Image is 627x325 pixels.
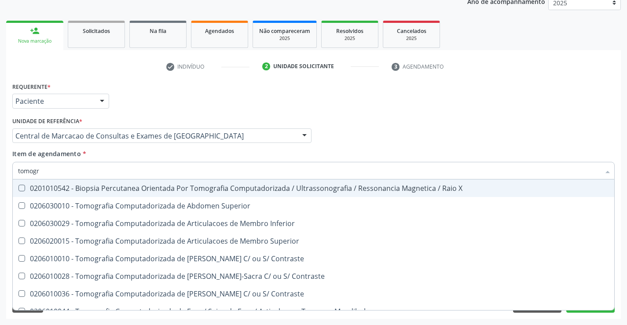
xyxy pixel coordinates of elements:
div: 2025 [389,35,433,42]
input: Buscar por procedimentos [18,162,600,179]
div: 0206030010 - Tomografia Computadorizada de Abdomen Superior [18,202,609,209]
div: 0206010036 - Tomografia Computadorizada de [PERSON_NAME] C/ ou S/ Contraste [18,290,609,297]
span: Cancelados [397,27,426,35]
span: Resolvidos [336,27,363,35]
span: Na fila [150,27,166,35]
div: Unidade solicitante [273,62,334,70]
div: 2025 [328,35,372,42]
div: Nova marcação [12,38,57,44]
div: 2025 [259,35,310,42]
span: Não compareceram [259,27,310,35]
span: Item de agendamento [12,150,81,158]
span: Agendados [205,27,234,35]
div: 0206010044 - Tomografia Computadorizada de Face / Seios da Face / Articulacoes Temporo-Mandibulares [18,308,609,315]
div: person_add [30,26,40,36]
label: Unidade de referência [12,115,82,128]
span: Paciente [15,97,91,106]
div: 2 [262,62,270,70]
div: 0206010028 - Tomografia Computadorizada de [PERSON_NAME]-Sacra C/ ou S/ Contraste [18,273,609,280]
span: Solicitados [83,27,110,35]
div: 0206010010 - Tomografia Computadorizada de [PERSON_NAME] C/ ou S/ Contraste [18,255,609,262]
div: 0206030029 - Tomografia Computadorizada de Articulacoes de Membro Inferior [18,220,609,227]
div: 0206020015 - Tomografia Computadorizada de Articulacoes de Membro Superior [18,237,609,245]
div: 0201010542 - Biopsia Percutanea Orientada Por Tomografia Computadorizada / Ultrassonografia / Res... [18,185,609,192]
span: Central de Marcacao de Consultas e Exames de [GEOGRAPHIC_DATA] [15,131,293,140]
label: Requerente [12,80,51,94]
